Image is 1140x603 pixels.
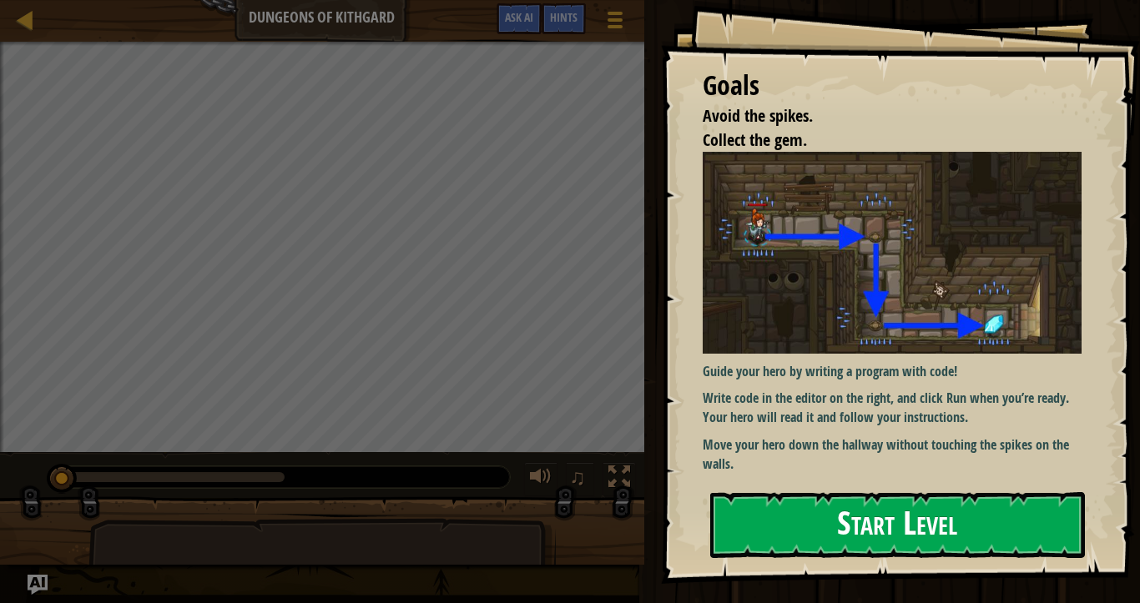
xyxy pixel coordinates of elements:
[703,362,1096,381] p: Guide your hero by writing a program with code!
[566,462,594,496] button: ♫
[682,104,1077,128] li: Avoid the spikes.
[603,462,636,496] button: Toggle fullscreen
[710,492,1085,558] button: Start Level
[505,9,533,25] span: Ask AI
[550,9,578,25] span: Hints
[594,3,636,43] button: Show game menu
[682,128,1077,153] li: Collect the gem.
[703,152,1096,353] img: Dungeons of kithgard
[703,128,807,151] span: Collect the gem.
[703,435,1096,474] p: Move your hero down the hallway without touching the spikes on the walls.
[524,462,557,496] button: Adjust volume
[569,465,586,490] span: ♫
[497,3,542,34] button: Ask AI
[703,389,1096,427] p: Write code in the editor on the right, and click Run when you’re ready. Your hero will read it an...
[28,575,48,595] button: Ask AI
[703,104,813,127] span: Avoid the spikes.
[703,67,1082,105] div: Goals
